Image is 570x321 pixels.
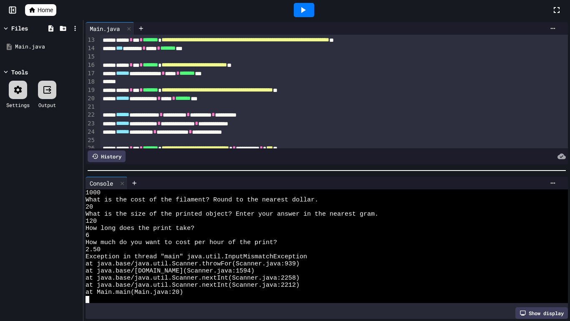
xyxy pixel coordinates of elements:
[86,189,101,196] span: 1000
[515,307,568,319] div: Show display
[86,218,97,225] span: 120
[86,246,101,253] span: 2.50
[86,103,96,111] div: 21
[86,22,134,35] div: Main.java
[86,53,96,61] div: 15
[86,282,300,289] span: at java.base/java.util.Scanner.nextInt(Scanner.java:2212)
[88,150,126,162] div: History
[86,44,96,53] div: 14
[38,101,56,109] div: Output
[86,24,124,33] div: Main.java
[86,69,96,78] div: 17
[86,267,255,275] span: at java.base/[DOMAIN_NAME](Scanner.java:1594)
[86,179,117,188] div: Console
[86,111,96,119] div: 22
[86,177,128,189] div: Console
[86,78,96,86] div: 18
[86,253,307,260] span: Exception in thread "main" java.util.InputMismatchException
[86,275,300,282] span: at java.base/java.util.Scanner.nextInt(Scanner.java:2258)
[15,43,80,51] div: Main.java
[86,204,93,211] span: 20
[86,289,183,296] span: at Main.main(Main.java:20)
[86,144,96,153] div: 26
[86,239,277,246] span: How much do you want to cost per hour of the print?
[6,101,30,109] div: Settings
[86,232,89,239] span: 6
[86,128,96,136] div: 24
[86,225,194,232] span: How long does the print take?
[86,94,96,103] div: 20
[86,61,96,69] div: 16
[86,196,318,204] span: What is the cost of the filament? Round to the nearest dollar.
[38,6,53,14] span: Home
[86,211,378,218] span: What is the size of the printed object? Enter your answer in the nearest gram.
[86,120,96,128] div: 23
[86,86,96,94] div: 19
[11,24,28,33] div: Files
[25,4,56,16] a: Home
[86,136,96,145] div: 25
[86,260,300,267] span: at java.base/java.util.Scanner.throwFor(Scanner.java:939)
[11,68,28,76] div: Tools
[86,36,96,44] div: 13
